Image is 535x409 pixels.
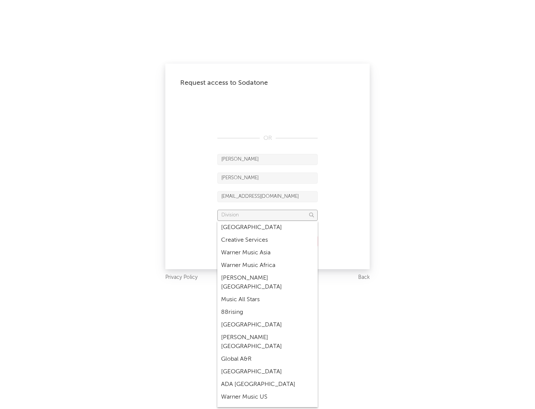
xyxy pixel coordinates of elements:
div: Warner Music Asia [217,247,318,259]
input: Division [217,210,318,221]
div: [PERSON_NAME] [GEOGRAPHIC_DATA] [217,331,318,353]
a: Back [358,273,370,282]
div: Warner Music Africa [217,259,318,272]
a: Privacy Policy [165,273,198,282]
div: OR [217,134,318,143]
div: [GEOGRAPHIC_DATA] [217,319,318,331]
div: Global A&R [217,353,318,365]
div: Warner Music US [217,391,318,403]
div: 88rising [217,306,318,319]
div: Music All Stars [217,293,318,306]
div: Request access to Sodatone [180,78,355,87]
div: Creative Services [217,234,318,247]
div: [PERSON_NAME] [GEOGRAPHIC_DATA] [217,272,318,293]
input: Last Name [217,173,318,184]
div: [GEOGRAPHIC_DATA] [217,221,318,234]
input: Email [217,191,318,202]
div: ADA [GEOGRAPHIC_DATA] [217,378,318,391]
div: [GEOGRAPHIC_DATA] [217,365,318,378]
input: First Name [217,154,318,165]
